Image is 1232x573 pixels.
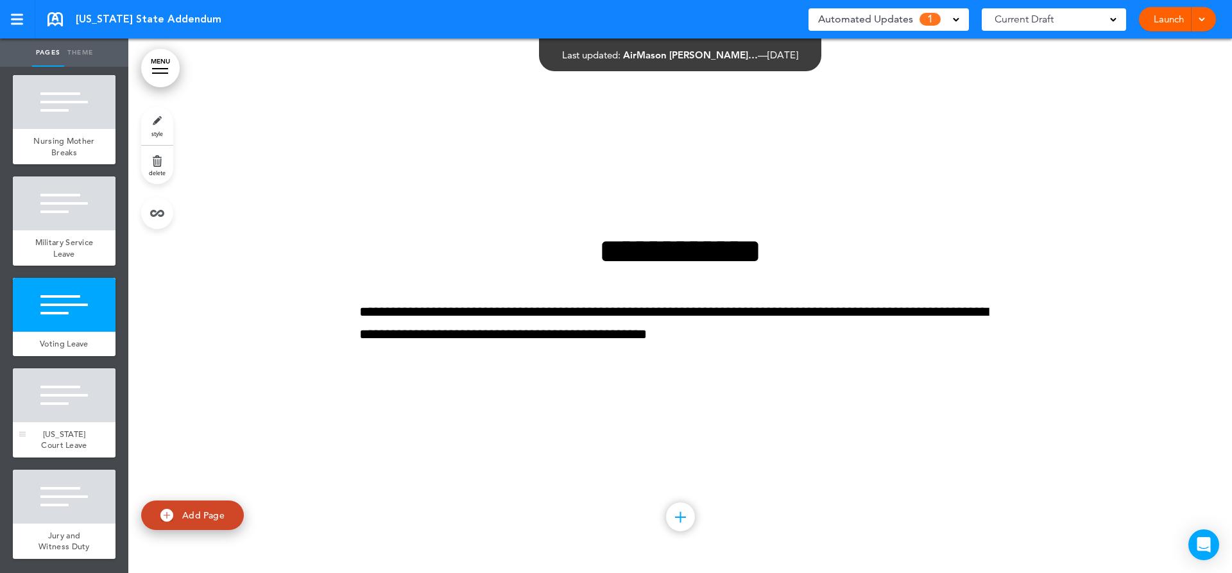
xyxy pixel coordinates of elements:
[64,38,96,67] a: Theme
[160,509,173,522] img: add.svg
[141,49,180,87] a: MENU
[141,500,244,531] a: Add Page
[141,107,173,145] a: style
[35,237,94,259] span: Military Service Leave
[562,49,620,61] span: Last updated:
[149,169,166,176] span: delete
[920,13,941,26] span: 1
[182,509,225,521] span: Add Page
[41,429,87,451] span: [US_STATE] Court Leave
[32,38,64,67] a: Pages
[13,332,116,356] a: Voting Leave
[1149,7,1189,31] a: Launch
[818,10,913,28] span: Automated Updates
[1188,529,1219,560] div: Open Intercom Messenger
[13,422,116,458] a: [US_STATE] Court Leave
[141,146,173,184] a: delete
[13,129,116,164] a: Nursing Mother Breaks
[562,50,798,60] div: —
[38,530,90,552] span: Jury and Witness Duty
[767,49,798,61] span: [DATE]
[623,49,758,61] span: AirMason [PERSON_NAME]…
[40,338,89,349] span: Voting Leave
[13,230,116,266] a: Military Service Leave
[151,130,163,137] span: style
[76,12,221,26] span: [US_STATE] State Addendum
[13,524,116,559] a: Jury and Witness Duty
[33,135,94,158] span: Nursing Mother Breaks
[995,10,1054,28] span: Current Draft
